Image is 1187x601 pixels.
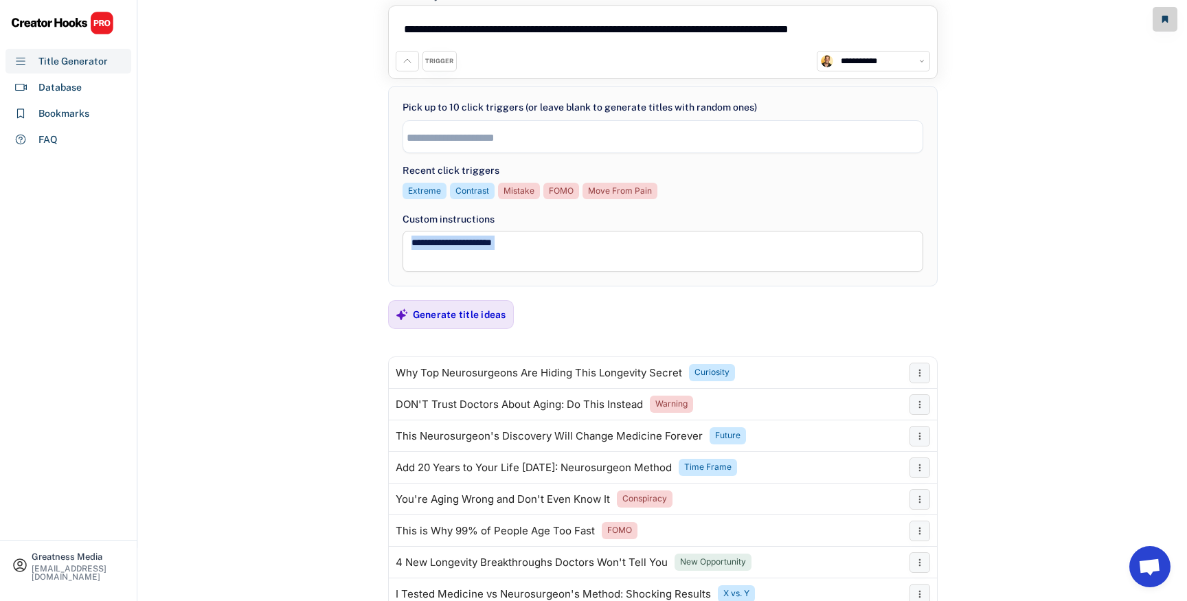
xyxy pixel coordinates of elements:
[715,430,741,442] div: Future
[396,589,711,600] div: I Tested Medicine vs Neurosurgeon's Method: Shocking Results
[396,367,682,378] div: Why Top Neurosurgeons Are Hiding This Longevity Secret
[588,185,652,197] div: Move From Pain
[403,100,757,115] div: Pick up to 10 click triggers (or leave blank to generate titles with random ones)
[408,185,441,197] div: Extreme
[396,494,610,505] div: You're Aging Wrong and Don't Even Know It
[425,57,453,66] div: TRIGGER
[396,557,668,568] div: 4 New Longevity Breakthroughs Doctors Won't Tell You
[684,462,732,473] div: Time Frame
[38,106,89,121] div: Bookmarks
[38,54,108,69] div: Title Generator
[396,525,595,536] div: This is Why 99% of People Age Too Fast
[622,493,667,505] div: Conspiracy
[403,163,499,178] div: Recent click triggers
[396,399,643,410] div: DON'T Trust Doctors About Aging: Do This Instead
[607,525,632,536] div: FOMO
[38,80,82,95] div: Database
[504,185,534,197] div: Mistake
[694,367,730,378] div: Curiosity
[680,556,746,568] div: New Opportunity
[32,565,125,581] div: [EMAIL_ADDRESS][DOMAIN_NAME]
[11,11,114,35] img: CHPRO%20Logo.svg
[1129,546,1171,587] a: Open chat
[396,462,672,473] div: Add 20 Years to Your Life [DATE]: Neurosurgeon Method
[455,185,489,197] div: Contrast
[723,588,749,600] div: X vs. Y
[549,185,574,197] div: FOMO
[655,398,688,410] div: Warning
[413,308,506,321] div: Generate title ideas
[403,212,923,227] div: Custom instructions
[38,133,58,147] div: FAQ
[396,431,703,442] div: This Neurosurgeon's Discovery Will Change Medicine Forever
[821,55,833,67] img: channels4_profile.jpg
[32,552,125,561] div: Greatness Media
